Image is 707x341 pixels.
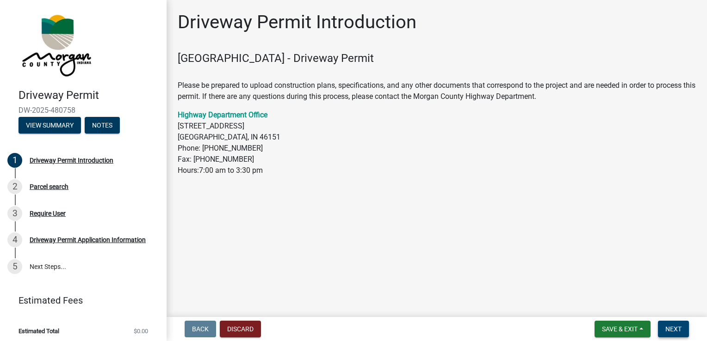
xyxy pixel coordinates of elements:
div: Require User [30,210,66,217]
span: DW-2025-480758 [19,106,148,115]
div: Driveway Permit Application Information [30,237,146,243]
div: 5 [7,259,22,274]
div: 2 [7,179,22,194]
div: 4 [7,232,22,247]
h4: Driveway Permit [19,89,159,102]
a: Estimated Fees [7,291,152,310]
img: Morgan County, Indiana [19,10,93,79]
p: [STREET_ADDRESS] [GEOGRAPHIC_DATA], IN 46151 Phone: [PHONE_NUMBER] Fax: [PHONE_NUMBER] Hours:7:00... [178,110,696,176]
div: 1 [7,153,22,168]
div: Parcel search [30,183,68,190]
button: Notes [85,117,120,134]
span: Estimated Total [19,328,59,334]
h1: Driveway Permit Introduction [178,11,416,33]
span: Next [665,325,682,333]
wm-modal-confirm: Notes [85,122,120,129]
button: Next [658,321,689,337]
div: 3 [7,206,22,221]
div: Driveway Permit Introduction [30,157,113,164]
a: Highway Department Office [178,110,267,119]
button: Back [185,321,216,337]
button: View Summary [19,117,81,134]
span: Save & Exit [602,325,638,333]
h4: [GEOGRAPHIC_DATA] - Driveway Permit [178,52,696,65]
button: Save & Exit [595,321,651,337]
p: Please be prepared to upload construction plans, specifications, and any other documents that cor... [178,69,696,102]
button: Discard [220,321,261,337]
span: $0.00 [134,328,148,334]
wm-modal-confirm: Summary [19,122,81,129]
span: Back [192,325,209,333]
